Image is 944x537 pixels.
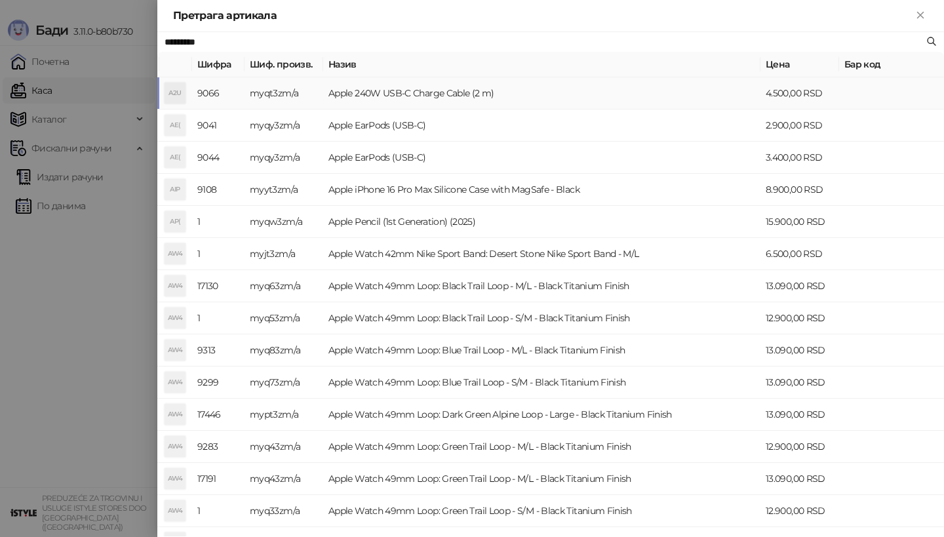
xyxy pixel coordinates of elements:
td: 15.900,00 RSD [760,206,839,238]
th: Шифра [192,52,245,77]
td: myq43zm/a [245,463,323,495]
div: Претрага артикала [173,8,913,24]
td: Apple Watch 49mm Loop: Blue Trail Loop - S/M - Black Titanium Finish [323,367,760,399]
td: 1 [192,238,245,270]
td: myq63zm/a [245,270,323,302]
div: AW4 [165,340,186,361]
td: myqy3zm/a [245,142,323,174]
td: Apple Watch 49mm Loop: Green Trail Loop - S/M - Black Titanium Finish [323,495,760,527]
td: Apple Pencil (1st Generation) (2025) [323,206,760,238]
div: AW4 [165,275,186,296]
td: myjt3zm/a [245,238,323,270]
td: myqw3zm/a [245,206,323,238]
td: Apple Watch 42mm Nike Sport Band: Desert Stone Nike Sport Band - M/L [323,238,760,270]
td: 12.900,00 RSD [760,495,839,527]
td: myqy3zm/a [245,109,323,142]
th: Шиф. произв. [245,52,323,77]
td: 12.900,00 RSD [760,431,839,463]
td: 9313 [192,334,245,367]
td: 13.090,00 RSD [760,334,839,367]
td: myyt3zm/a [245,174,323,206]
th: Назив [323,52,760,77]
td: Apple EarPods (USB-C) [323,109,760,142]
td: 9066 [192,77,245,109]
div: AE( [165,115,186,136]
td: 17446 [192,399,245,431]
div: AP( [165,211,186,232]
td: Apple Watch 49mm Loop: Blue Trail Loop - M/L - Black Titanium Finish [323,334,760,367]
td: myq33zm/a [245,495,323,527]
td: myqt3zm/a [245,77,323,109]
td: Apple Watch 49mm Loop: Green Trail Loop - M/L - Black Titanium Finish [323,463,760,495]
div: AE( [165,147,186,168]
td: 9041 [192,109,245,142]
div: AW4 [165,372,186,393]
td: 4.500,00 RSD [760,77,839,109]
td: myq43zm/a [245,431,323,463]
div: AW4 [165,436,186,457]
th: Бар код [839,52,944,77]
button: Close [913,8,928,24]
td: 17130 [192,270,245,302]
td: 8.900,00 RSD [760,174,839,206]
td: mypt3zm/a [245,399,323,431]
td: 1 [192,302,245,334]
td: Apple Watch 49mm Loop: Black Trail Loop - S/M - Black Titanium Finish [323,302,760,334]
td: 1 [192,495,245,527]
td: Apple Watch 49mm Loop: Dark Green Alpine Loop - Large - Black Titanium Finish [323,399,760,431]
td: Apple Watch 49mm Loop: Green Trail Loop - M/L - Black Titanium Finish [323,431,760,463]
td: Apple Watch 49mm Loop: Black Trail Loop - M/L - Black Titanium Finish [323,270,760,302]
td: 12.900,00 RSD [760,302,839,334]
td: myq53zm/a [245,302,323,334]
td: Apple 240W USB-C Charge Cable (2 m) [323,77,760,109]
td: 13.090,00 RSD [760,270,839,302]
td: 13.090,00 RSD [760,367,839,399]
div: AW4 [165,308,186,328]
td: Apple EarPods (USB-C) [323,142,760,174]
td: 9108 [192,174,245,206]
div: AW4 [165,500,186,521]
td: myq83zm/a [245,334,323,367]
div: AW4 [165,404,186,425]
td: myq73zm/a [245,367,323,399]
div: AIP [165,179,186,200]
td: 13.090,00 RSD [760,399,839,431]
td: 9044 [192,142,245,174]
th: Цена [760,52,839,77]
td: 1 [192,206,245,238]
td: 3.400,00 RSD [760,142,839,174]
td: 9283 [192,431,245,463]
td: 13.090,00 RSD [760,463,839,495]
td: 6.500,00 RSD [760,238,839,270]
div: AW4 [165,468,186,489]
td: 9299 [192,367,245,399]
td: 2.900,00 RSD [760,109,839,142]
div: A2U [165,83,186,104]
td: Apple iPhone 16 Pro Max Silicone Case with MagSafe - Black [323,174,760,206]
td: 17191 [192,463,245,495]
div: AW4 [165,243,186,264]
